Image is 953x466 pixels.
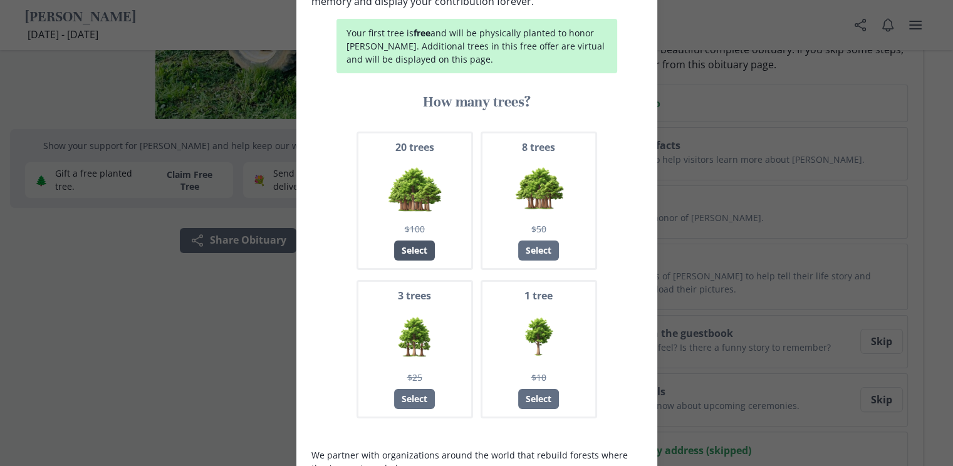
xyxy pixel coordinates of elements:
[388,161,442,215] img: 20 trees
[524,288,553,303] span: 1 tree
[357,280,473,418] button: 3 trees3 trees$25Select
[398,288,431,303] span: 3 trees
[518,389,559,409] div: Select
[394,389,435,409] div: Select
[518,241,559,261] div: Select
[357,132,473,270] button: 20 trees20 trees$100Select
[531,371,546,384] span: $10
[395,140,434,155] span: 20 trees
[522,140,555,155] span: 8 trees
[512,309,566,363] img: 1 trees
[512,161,566,215] img: 8 trees
[481,280,597,418] button: 1 tree1 trees$10Select
[531,222,546,236] span: $50
[407,371,422,384] span: $25
[481,132,597,270] button: 8 trees8 trees$50Select
[388,309,442,363] img: 3 trees
[414,27,430,39] strong: free
[405,222,425,236] span: $100
[311,93,642,111] h3: How many trees?
[394,241,435,261] div: Select
[346,26,607,66] p: Your first tree is and will be physically planted to honor [PERSON_NAME]. Additional trees in thi...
